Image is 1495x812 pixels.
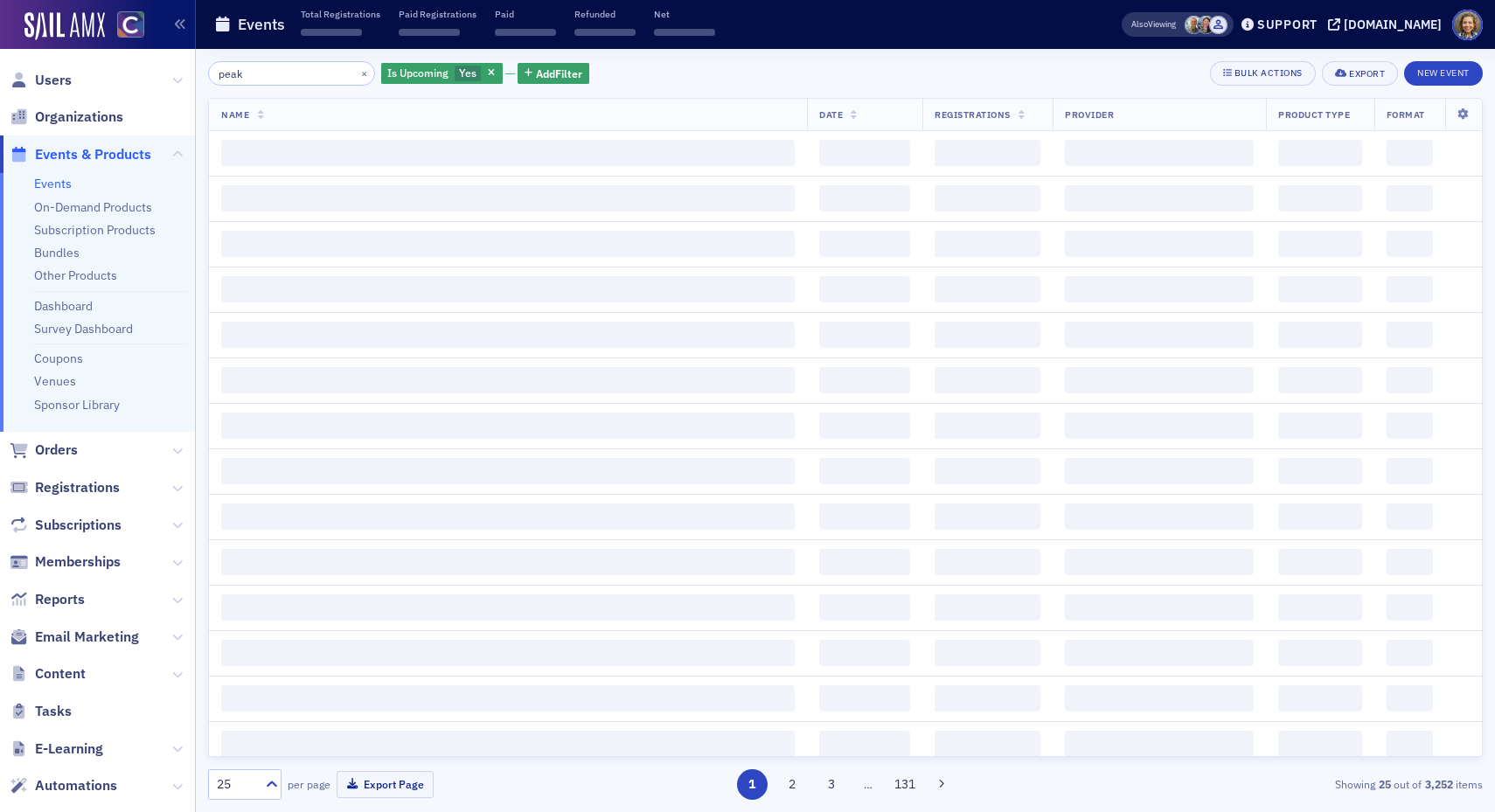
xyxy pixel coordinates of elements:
[935,231,1040,257] span: ‌
[117,11,144,38] img: SailAMX
[819,685,910,711] span: ‌
[1065,458,1254,484] span: ‌
[301,8,380,20] p: Total Registrations
[208,61,375,86] input: Search…
[1387,413,1433,439] span: ‌
[574,29,636,36] span: ‌
[10,590,85,609] a: Reports
[1065,640,1254,666] span: ‌
[935,185,1040,212] span: ‌
[35,702,72,721] span: Tasks
[935,549,1040,575] span: ‌
[1452,10,1483,40] span: Profile
[1065,276,1254,302] span: ‌
[381,63,503,85] div: Yes
[459,66,476,80] span: Yes
[221,731,795,757] span: ‌
[1278,322,1362,348] span: ‌
[221,185,795,212] span: ‌
[1387,458,1433,484] span: ‌
[1278,108,1350,121] span: Product Type
[1278,185,1362,212] span: ‌
[819,640,910,666] span: ‌
[35,516,122,535] span: Subscriptions
[34,267,117,283] a: Other Products
[1065,731,1254,757] span: ‌
[34,298,93,314] a: Dashboard
[10,71,72,90] a: Users
[10,739,103,759] a: E-Learning
[1387,185,1433,212] span: ‌
[935,276,1040,302] span: ‌
[1387,685,1433,711] span: ‌
[737,769,768,800] button: 1
[1278,503,1362,530] span: ‌
[10,145,151,164] a: Events & Products
[1278,413,1362,439] span: ‌
[1375,776,1394,792] strong: 25
[221,322,795,348] span: ‌
[819,140,910,166] span: ‌
[1387,367,1433,393] span: ‌
[819,322,910,348] span: ‌
[221,685,795,711] span: ‌
[1278,140,1362,166] span: ‌
[935,458,1040,484] span: ‌
[1197,16,1215,34] span: Tiffany Carson
[35,776,117,795] span: Automations
[1065,108,1114,121] span: Provider
[817,769,847,800] button: 3
[1322,61,1398,86] button: Export
[35,71,72,90] span: Users
[654,8,715,20] p: Net
[1278,458,1362,484] span: ‌
[1278,276,1362,302] span: ‌
[819,367,910,393] span: ‌
[819,731,910,757] span: ‌
[935,503,1040,530] span: ‌
[1404,64,1483,80] a: New Event
[221,413,795,439] span: ‌
[337,771,434,798] button: Export Page
[1065,685,1254,711] span: ‌
[856,776,880,792] span: …
[1404,61,1483,86] button: New Event
[35,739,103,759] span: E-Learning
[34,199,152,215] a: On-Demand Products
[1278,640,1362,666] span: ‌
[387,66,448,80] span: Is Upcoming
[301,29,362,36] span: ‌
[357,65,372,80] button: ×
[935,367,1040,393] span: ‌
[654,29,715,36] span: ‌
[10,702,72,721] a: Tasks
[935,322,1040,348] span: ‌
[10,628,139,647] a: Email Marketing
[35,478,120,497] span: Registrations
[1065,367,1254,393] span: ‌
[935,413,1040,439] span: ‌
[221,458,795,484] span: ‌
[536,66,582,81] span: Add Filter
[1387,640,1433,666] span: ‌
[1387,731,1433,757] span: ‌
[1344,17,1442,32] div: [DOMAIN_NAME]
[819,458,910,484] span: ‌
[1278,685,1362,711] span: ‌
[221,276,795,302] span: ‌
[1328,18,1448,31] button: [DOMAIN_NAME]
[1209,16,1227,34] span: Dan Baer
[1065,185,1254,212] span: ‌
[399,29,460,36] span: ‌
[1278,731,1362,757] span: ‌
[1065,594,1254,621] span: ‌
[35,628,139,647] span: Email Marketing
[221,140,795,166] span: ‌
[935,140,1040,166] span: ‌
[10,478,120,497] a: Registrations
[819,276,910,302] span: ‌
[221,640,795,666] span: ‌
[890,769,921,800] button: 131
[1278,231,1362,257] span: ‌
[1065,503,1254,530] span: ‌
